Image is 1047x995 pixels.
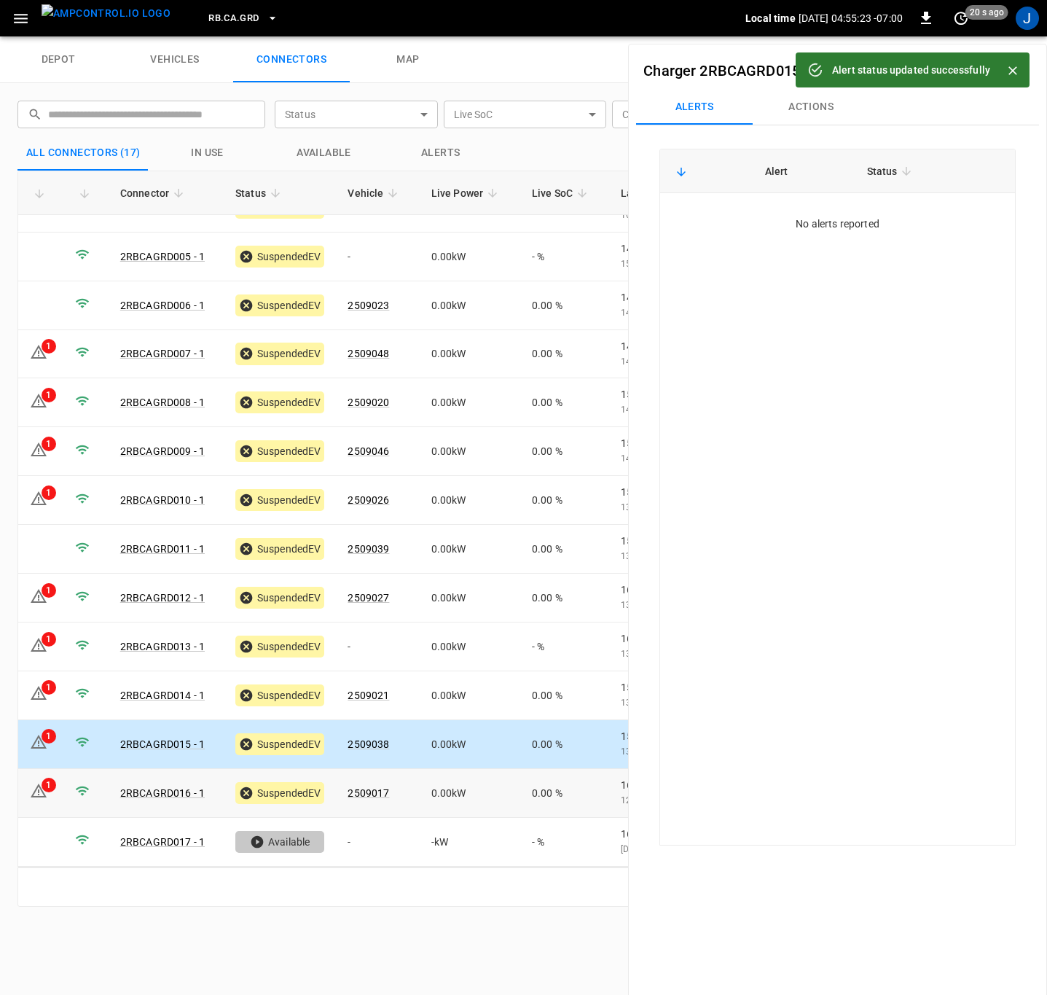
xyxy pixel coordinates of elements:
[336,233,419,281] td: -
[621,210,677,220] span: 16 hours ago
[348,445,389,457] a: 2509046
[235,587,324,609] div: SuspendedEV
[266,136,383,171] button: Available
[621,729,734,744] p: 15:44
[621,436,734,450] p: 15:19
[233,36,350,83] a: connectors
[120,397,205,408] a: 2RBCAGRD008 - 1
[621,485,734,499] p: 15:31
[120,251,205,262] a: 2RBCAGRD005 - 1
[235,489,324,511] div: SuspendedEV
[520,427,609,476] td: 0.00 %
[520,476,609,525] td: 0.00 %
[949,7,973,30] button: set refresh interval
[621,356,677,367] span: 14 hours ago
[120,641,205,652] a: 2RBCAGRD013 - 1
[621,259,677,269] span: 15 hours ago
[336,818,419,867] td: -
[42,437,56,451] div: 1
[420,769,520,818] td: 0.00 kW
[621,795,677,805] span: 12 hours ago
[621,551,677,561] span: 13 hours ago
[120,184,188,202] span: Connector
[42,485,56,500] div: 1
[753,149,855,193] th: Alert
[520,574,609,623] td: 0.00 %
[420,623,520,671] td: 0.00 kW
[235,391,324,413] div: SuspendedEV
[832,57,990,83] div: Alert status updated successfully
[621,631,734,646] p: 16:15
[235,343,324,364] div: SuspendedEV
[42,632,56,647] div: 1
[235,538,324,560] div: SuspendedEV
[350,36,466,83] a: map
[42,4,170,23] img: ampcontrol.io logo
[42,339,56,354] div: 1
[532,184,592,202] span: Live SoC
[621,680,734,695] p: 15:55
[235,684,324,706] div: SuspendedEV
[621,184,726,202] span: Last Session Start
[420,427,520,476] td: 0.00 kW
[42,778,56,792] div: 1
[149,136,266,171] button: in use
[621,582,734,597] p: 16:02
[621,453,677,464] span: 14 hours ago
[235,184,285,202] span: Status
[120,592,205,604] a: 2RBCAGRD012 - 1
[117,36,233,83] a: vehicles
[17,136,149,171] button: All Connectors (17)
[520,378,609,427] td: 0.00 %
[621,649,677,659] span: 13 hours ago
[867,163,917,180] span: Status
[42,583,56,598] div: 1
[203,4,283,33] button: RB.CA.GRD
[235,782,324,804] div: SuspendedEV
[621,778,734,792] p: 16:43
[520,233,609,281] td: - %
[431,184,503,202] span: Live Power
[621,339,734,354] p: 14:48
[120,543,205,555] a: 2RBCAGRD011 - 1
[420,281,520,330] td: 0.00 kW
[120,787,205,799] a: 2RBCAGRD016 - 1
[348,787,389,799] a: 2509017
[120,494,205,506] a: 2RBCAGRD010 - 1
[348,348,389,359] a: 2509048
[420,671,520,720] td: 0.00 kW
[621,308,677,318] span: 14 hours ago
[348,592,389,604] a: 2509027
[348,690,389,701] a: 2509021
[235,246,324,268] div: SuspendedEV
[643,62,800,79] a: Charger 2RBCAGRD015
[621,502,677,512] span: 13 hours ago
[636,90,1039,125] div: Connectors submenus tabs
[420,720,520,769] td: 0.00 kW
[621,290,734,305] p: 14:29
[348,184,402,202] span: Vehicle
[348,397,389,408] a: 2509020
[643,59,885,82] h6: -
[420,574,520,623] td: 0.00 kW
[621,534,734,548] p: 15:37
[520,720,609,769] td: 0.00 %
[520,818,609,867] td: - %
[420,378,520,427] td: 0.00 kW
[42,388,56,402] div: 1
[621,405,677,415] span: 14 hours ago
[235,831,324,853] div: Available
[235,440,324,462] div: SuspendedEV
[420,525,520,574] td: 0.00 kW
[42,680,56,695] div: 1
[520,671,609,720] td: 0.00 %
[120,348,205,359] a: 2RBCAGRD007 - 1
[621,746,677,757] span: 13 hours ago
[208,10,259,27] span: RB.CA.GRD
[520,623,609,671] td: - %
[383,136,499,171] button: Alerts
[120,836,205,848] a: 2RBCAGRD017 - 1
[621,241,734,256] p: 14:22
[636,90,753,125] button: Alerts
[683,216,992,231] div: No alerts reported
